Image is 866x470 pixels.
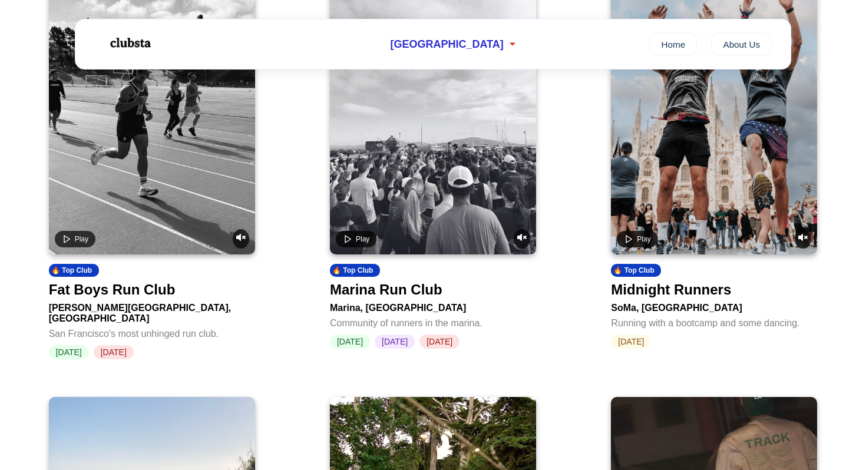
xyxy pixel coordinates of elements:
[233,229,249,249] button: Unmute video
[611,335,651,349] span: [DATE]
[375,335,415,349] span: [DATE]
[611,282,731,298] div: Midnight Runners
[330,282,442,298] div: Marina Run Club
[94,345,134,359] span: [DATE]
[330,313,536,329] div: Community of runners in the marina.
[617,231,657,247] button: Play video
[330,298,536,313] div: Marina, [GEOGRAPHIC_DATA]
[611,264,661,277] div: 🔥 Top Club
[390,38,503,51] span: [GEOGRAPHIC_DATA]
[336,231,376,247] button: Play video
[330,335,370,349] span: [DATE]
[795,229,811,249] button: Unmute video
[49,298,255,324] div: [PERSON_NAME][GEOGRAPHIC_DATA], [GEOGRAPHIC_DATA]
[55,231,95,247] button: Play video
[649,33,697,55] a: Home
[49,324,255,339] div: San Francisco's most unhinged run club.
[49,345,89,359] span: [DATE]
[611,298,817,313] div: SoMa, [GEOGRAPHIC_DATA]
[75,235,88,243] span: Play
[49,282,176,298] div: Fat Boys Run Club
[49,264,99,277] div: 🔥 Top Club
[514,229,530,249] button: Unmute video
[611,313,817,329] div: Running with a bootcamp and some dancing.
[330,264,380,277] div: 🔥 Top Club
[356,235,369,243] span: Play
[711,33,772,55] a: About Us
[94,28,165,58] img: Logo
[419,335,460,349] span: [DATE]
[637,235,650,243] span: Play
